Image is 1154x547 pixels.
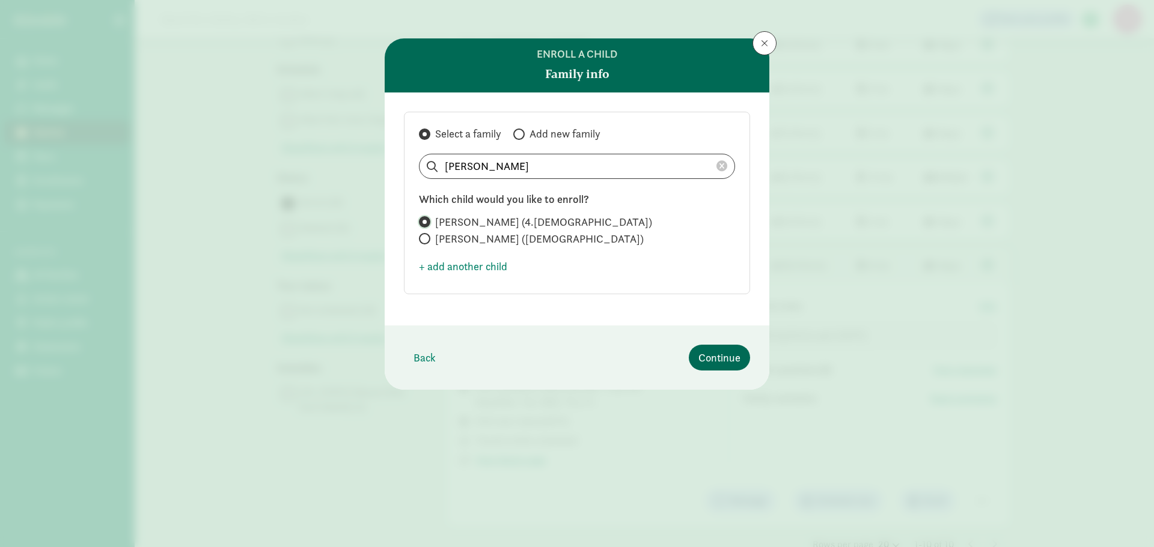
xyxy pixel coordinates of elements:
[689,345,750,370] button: Continue
[404,345,445,370] button: Back
[1094,489,1154,547] iframe: Chat Widget
[419,253,507,279] button: + add another child
[537,48,617,60] h6: Enroll a child
[435,127,501,141] span: Select a family
[414,349,436,366] span: Back
[435,232,644,246] span: [PERSON_NAME] ([DEMOGRAPHIC_DATA])
[545,65,609,83] strong: Family info
[530,127,600,141] span: Add new family
[419,193,735,205] h6: Which child would you like to enroll?
[420,154,734,178] input: Search list...
[419,258,507,274] span: + add another child
[698,349,740,366] span: Continue
[435,215,652,229] span: [PERSON_NAME] (4.[DEMOGRAPHIC_DATA])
